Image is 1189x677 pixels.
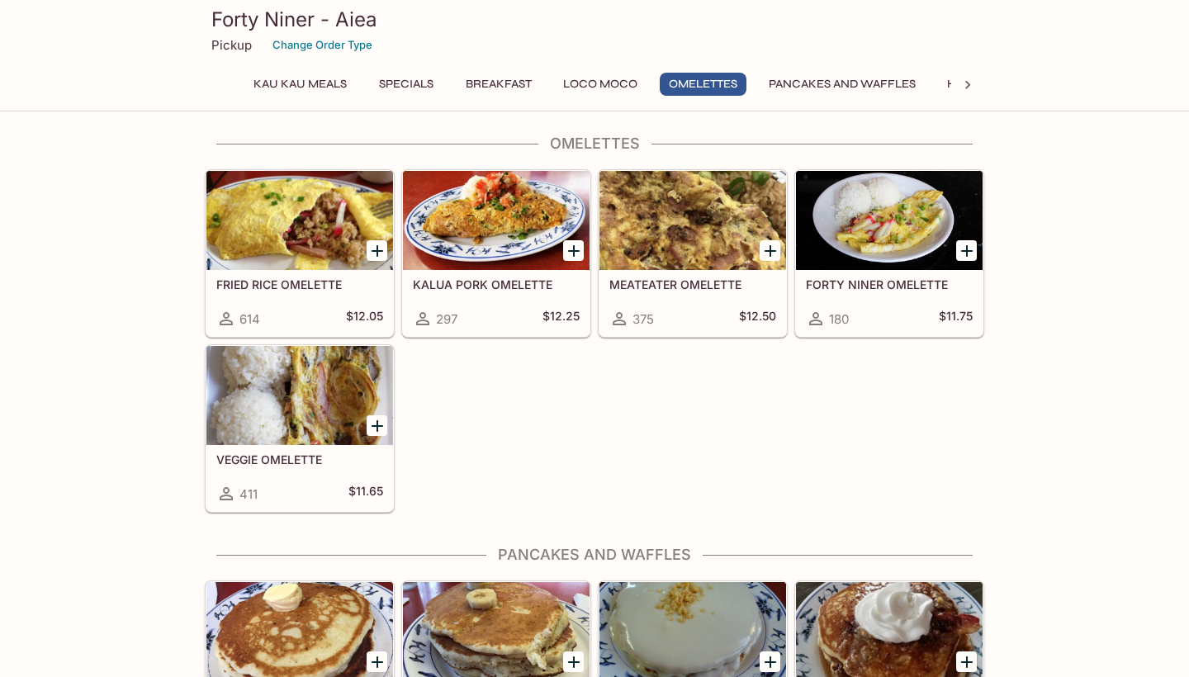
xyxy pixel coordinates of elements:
h4: Omelettes [205,135,984,153]
button: Add DA ELVIS PANCAKES [956,651,977,672]
button: Add FULL STACK [563,651,584,672]
button: Add FORTY NINER OMELETTE [956,240,977,261]
a: MEATEATER OMELETTE375$12.50 [599,170,787,337]
a: VEGGIE OMELETTE411$11.65 [206,345,394,512]
h5: VEGGIE OMELETTE [216,452,383,466]
h5: $12.05 [346,309,383,329]
h5: KALUA PORK OMELETTE [413,277,580,291]
span: 411 [239,486,258,502]
span: 297 [436,311,457,327]
a: FRIED RICE OMELETTE614$12.05 [206,170,394,337]
a: KALUA PORK OMELETTE297$12.25 [402,170,590,337]
h5: MEATEATER OMELETTE [609,277,776,291]
div: FORTY NINER OMELETTE [796,171,983,270]
div: MEATEATER OMELETTE [599,171,786,270]
button: Add MEATEATER OMELETTE [760,240,780,261]
h5: $12.25 [542,309,580,329]
h5: FORTY NINER OMELETTE [806,277,973,291]
h4: Pancakes and Waffles [205,546,984,564]
span: 614 [239,311,260,327]
button: Pancakes and Waffles [760,73,925,96]
h3: Forty Niner - Aiea [211,7,978,32]
button: Add FORTY NINER PANCAKES [760,651,780,672]
p: Pickup [211,37,252,53]
div: KALUA PORK OMELETTE [403,171,590,270]
div: FRIED RICE OMELETTE [206,171,393,270]
h5: FRIED RICE OMELETTE [216,277,383,291]
span: 375 [632,311,654,327]
button: Omelettes [660,73,746,96]
h5: $11.75 [939,309,973,329]
span: 180 [829,311,849,327]
div: VEGGIE OMELETTE [206,346,393,445]
button: Add VEGGIE OMELETTE [367,415,387,436]
button: Loco Moco [554,73,647,96]
button: Change Order Type [265,32,380,58]
h5: $11.65 [348,484,383,504]
button: Breakfast [457,73,541,96]
button: Add KALUA PORK OMELETTE [563,240,584,261]
button: Add SHORT STACK [367,651,387,672]
button: Hawaiian Style French Toast [938,73,1142,96]
button: Add FRIED RICE OMELETTE [367,240,387,261]
h5: $12.50 [739,309,776,329]
button: Kau Kau Meals [244,73,356,96]
a: FORTY NINER OMELETTE180$11.75 [795,170,983,337]
button: Specials [369,73,443,96]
